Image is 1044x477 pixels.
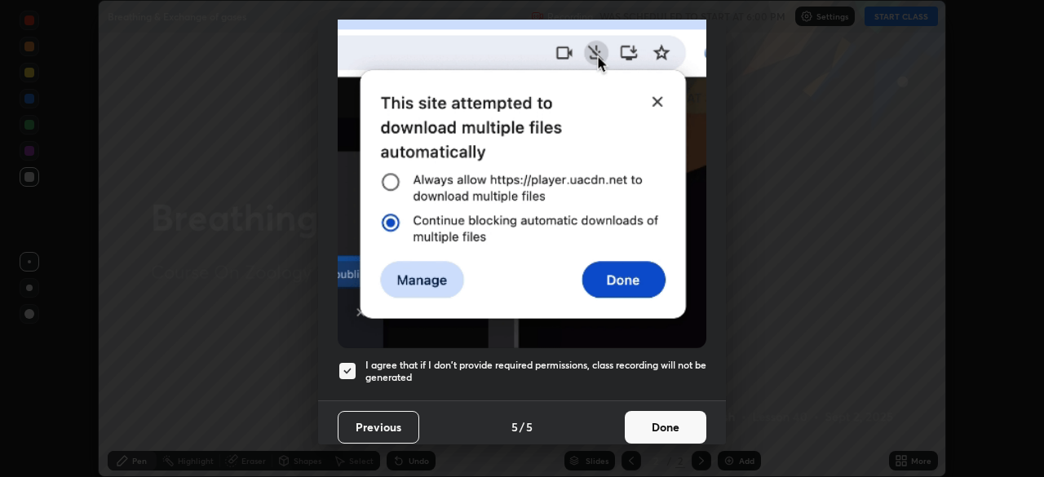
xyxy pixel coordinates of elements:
h5: I agree that if I don't provide required permissions, class recording will not be generated [365,359,706,384]
h4: 5 [526,418,533,435]
button: Previous [338,411,419,444]
h4: / [520,418,524,435]
button: Done [625,411,706,444]
h4: 5 [511,418,518,435]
